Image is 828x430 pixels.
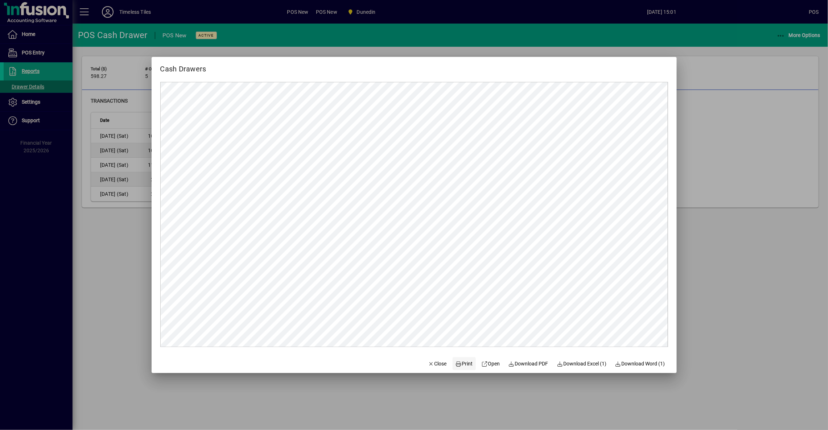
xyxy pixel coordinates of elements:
a: Download PDF [506,357,551,370]
button: Close [425,357,450,370]
span: Download PDF [508,360,548,368]
a: Open [479,357,503,370]
span: Print [456,360,473,368]
button: Download Excel (1) [554,357,610,370]
button: Download Word (1) [612,357,668,370]
button: Print [453,357,476,370]
span: Download Word (1) [615,360,665,368]
span: Download Excel (1) [557,360,607,368]
span: Close [428,360,447,368]
h2: Cash Drawers [152,57,215,75]
span: Open [482,360,500,368]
